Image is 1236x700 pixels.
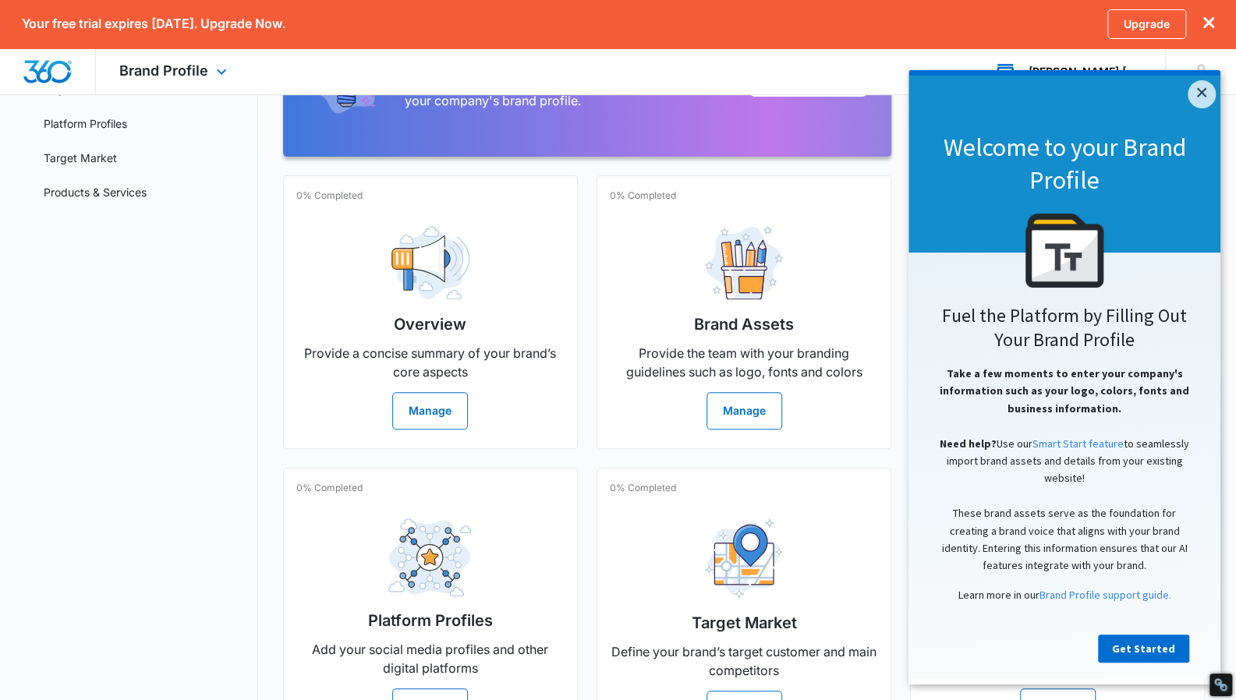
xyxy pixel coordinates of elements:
span: Brand Profile [119,62,208,79]
p: 0% Completed [296,481,363,495]
span: These brand assets serve as the foundation for creating a brand voice that aligns with your brand... [34,436,279,502]
h2: Target Market [692,611,797,635]
div: Brand Profile [96,48,254,94]
a: Smart Start feature [124,366,215,380]
p: Define your brand’s target customer and main competitors [610,642,878,680]
span: Take a few moments to enter your company's information such as your logo, colors, fonts and busin... [31,296,281,345]
button: Manage [707,392,782,430]
button: Manage [392,392,468,430]
a: Objectives [44,81,98,97]
div: Restore Info Box &#10;&#10;NoFollow Info:&#10; META-Robots NoFollow: &#09;true&#10; META-Robots N... [1213,677,1228,692]
a: Upgrade [1107,9,1186,39]
a: Products & Services [44,184,147,200]
a: 0% CompletedOverviewProvide a concise summary of your brand’s core aspectsManage [283,175,578,449]
p: Provide a concise summary of your brand’s core aspects [296,344,565,381]
h2: Platform Profiles [368,609,493,632]
a: 0% CompletedBrand AssetsProvide the team with your branding guidelines such as logo, fonts and co... [597,175,891,449]
p: 0% Completed [610,481,676,495]
p: Learn more in our [16,516,296,533]
p: Add your social media profiles and other digital platforms [296,640,565,677]
a: Platform Profiles [44,115,127,132]
span: Need help? [31,366,88,380]
a: Get Started [189,564,281,592]
button: dismiss this dialog [1203,16,1214,31]
p: Your free trial expires [DATE]. Upgrade Now. [22,16,285,31]
a: Close modal [279,10,307,38]
a: Target Market [44,150,117,166]
p: 0% Completed [610,189,676,203]
p: 0% Completed [296,189,363,203]
a: Brand Profile support guide. [131,518,263,532]
h2: Brand Assets [694,313,794,336]
h2: Overview [394,313,466,336]
span: Use our to seamlessly import brand assets and details from your existing website! [38,366,282,415]
div: account name [1029,65,1142,78]
h2: Fuel the Platform by Filling Out Your Brand Profile [16,233,296,281]
p: Provide the team with your branding guidelines such as logo, fonts and colors [610,344,878,381]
